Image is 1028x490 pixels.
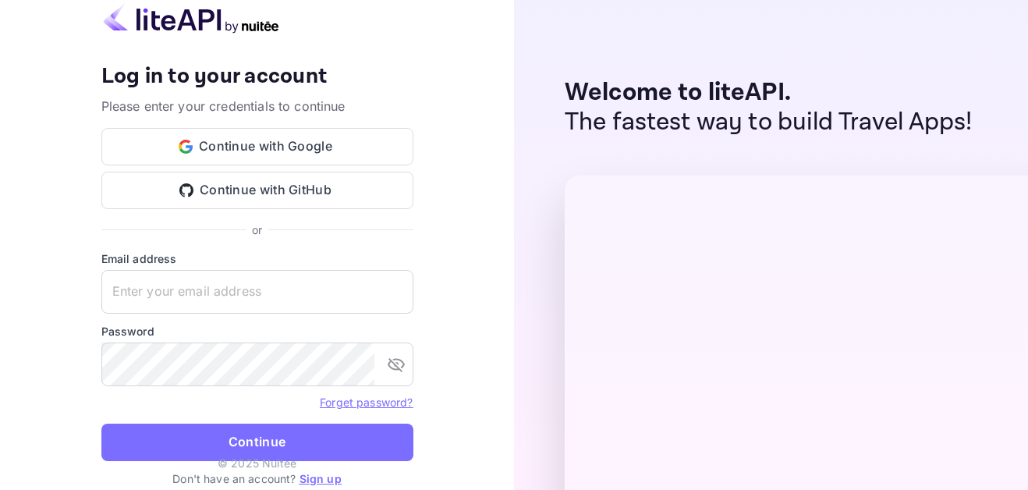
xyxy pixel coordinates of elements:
[565,108,973,137] p: The fastest way to build Travel Apps!
[101,172,413,209] button: Continue with GitHub
[101,470,413,487] p: Don't have an account?
[101,424,413,461] button: Continue
[101,3,281,34] img: liteapi
[101,63,413,91] h4: Log in to your account
[101,323,413,339] label: Password
[320,396,413,409] a: Forget password?
[300,472,342,485] a: Sign up
[218,455,296,471] p: © 2025 Nuitee
[252,222,262,238] p: or
[101,270,413,314] input: Enter your email address
[101,97,413,115] p: Please enter your credentials to continue
[320,394,413,410] a: Forget password?
[101,128,413,165] button: Continue with Google
[381,349,412,380] button: toggle password visibility
[565,78,973,108] p: Welcome to liteAPI.
[101,250,413,267] label: Email address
